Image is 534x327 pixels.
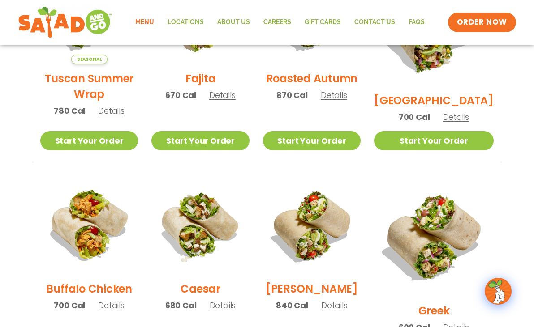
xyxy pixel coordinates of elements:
span: Details [98,105,125,116]
h2: Buffalo Chicken [46,281,132,297]
a: FAQs [402,12,431,33]
a: Start Your Order [263,131,361,150]
a: Start Your Order [151,131,249,150]
span: ORDER NOW [457,17,507,28]
span: Details [210,300,236,311]
a: Menu [129,12,161,33]
img: Product photo for Greek Wrap [374,177,494,296]
span: 670 Cal [165,89,196,101]
span: 680 Cal [165,299,197,311]
span: Details [321,300,348,311]
h2: Tuscan Summer Wrap [40,71,138,102]
span: Seasonal [71,55,108,64]
h2: Fajita [185,71,216,86]
img: wpChatIcon [486,279,511,304]
a: GIFT CARDS [298,12,348,33]
a: Start Your Order [374,131,494,150]
h2: Roasted Autumn [266,71,358,86]
a: Contact Us [348,12,402,33]
h2: Caesar [181,281,220,297]
span: 840 Cal [276,299,308,311]
span: Details [98,300,125,311]
h2: [PERSON_NAME] [266,281,358,297]
nav: Menu [129,12,431,33]
span: Details [321,89,347,101]
span: Details [209,89,236,101]
h2: [GEOGRAPHIC_DATA] [374,93,494,108]
img: new-SAG-logo-768×292 [18,4,112,40]
a: Careers [257,12,298,33]
span: 870 Cal [276,89,308,101]
a: Start Your Order [40,131,138,150]
a: ORDER NOW [448,13,516,32]
a: About Us [211,12,257,33]
img: Product photo for Buffalo Chicken Wrap [40,177,138,274]
a: Locations [161,12,211,33]
span: 780 Cal [54,105,85,117]
span: 700 Cal [54,299,85,311]
span: 700 Cal [399,111,430,123]
h2: Greek [418,303,450,319]
img: Product photo for Cobb Wrap [263,177,361,274]
span: Details [443,111,469,123]
img: Product photo for Caesar Wrap [151,177,249,274]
